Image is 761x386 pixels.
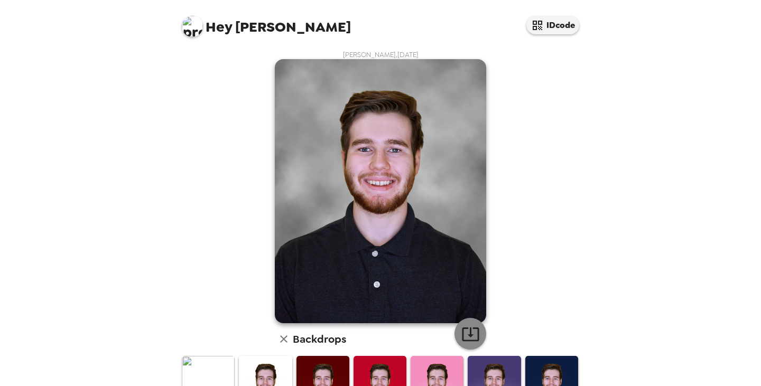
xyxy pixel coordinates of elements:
[206,17,232,36] span: Hey
[182,11,351,34] span: [PERSON_NAME]
[293,331,346,347] h6: Backdrops
[526,16,579,34] button: IDcode
[275,59,486,323] img: user
[182,16,203,37] img: profile pic
[343,50,419,59] span: [PERSON_NAME] , [DATE]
